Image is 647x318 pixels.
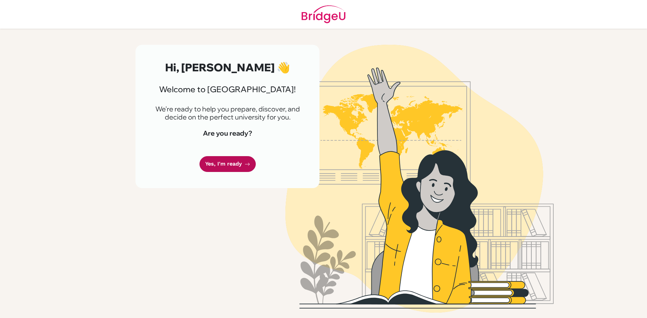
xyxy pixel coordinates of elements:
[152,84,303,94] h3: Welcome to [GEOGRAPHIC_DATA]!
[152,61,303,74] h2: Hi, [PERSON_NAME] 👋
[152,105,303,121] p: We're ready to help you prepare, discover, and decide on the perfect university for you.
[199,156,256,172] a: Yes, I'm ready
[227,45,612,313] img: Welcome to Bridge U
[152,129,303,137] h4: Are you ready?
